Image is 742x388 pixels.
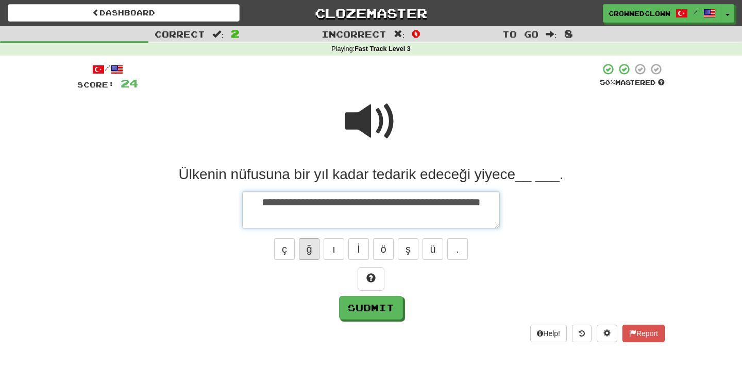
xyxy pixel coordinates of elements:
button: ş [398,238,418,260]
span: To go [502,29,538,39]
span: Correct [155,29,205,39]
span: 8 [564,27,573,40]
a: Clozemaster [255,4,487,22]
button: Round history (alt+y) [572,325,592,342]
button: Report [622,325,665,342]
button: . [447,238,468,260]
span: 24 [121,77,138,90]
span: 50 % [600,78,615,86]
button: ı [324,238,344,260]
button: Hint! [358,267,384,291]
button: Submit [339,296,403,320]
span: : [212,30,224,39]
button: ö [373,238,394,260]
a: Dashboard [8,4,240,22]
span: Score: [77,80,114,89]
span: 2 [231,27,240,40]
button: ç [274,238,295,260]
span: 0 [412,27,420,40]
span: : [394,30,405,39]
button: ü [423,238,443,260]
span: : [546,30,557,39]
div: Mastered [600,78,665,87]
div: Ülkenin nüfusuna bir yıl kadar tedarik edeceği yiyece__ ___. [77,165,665,184]
div: / [77,63,138,76]
button: Help! [530,325,567,342]
button: ğ [299,238,319,260]
span: Incorrect [322,29,386,39]
button: İ [348,238,369,260]
a: CrownedClown / [603,4,721,23]
span: CrownedClown [609,9,670,18]
span: / [693,8,698,15]
strong: Fast Track Level 3 [355,45,411,52]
